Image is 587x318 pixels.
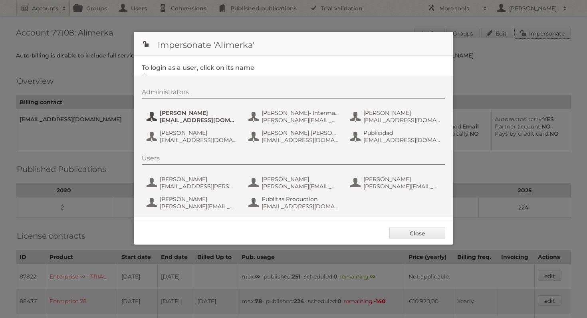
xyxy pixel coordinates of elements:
[146,109,240,124] button: [PERSON_NAME] [EMAIL_ADDRESS][DOMAIN_NAME]
[363,109,441,117] span: [PERSON_NAME]
[160,117,237,124] span: [EMAIL_ADDRESS][DOMAIN_NAME]
[262,136,339,144] span: [EMAIL_ADDRESS][DOMAIN_NAME]
[389,227,445,239] a: Close
[349,128,443,144] button: Publicidad [EMAIL_ADDRESS][DOMAIN_NAME]
[262,176,339,183] span: [PERSON_NAME]
[262,203,339,210] span: [EMAIL_ADDRESS][DOMAIN_NAME]
[262,109,339,117] span: [PERSON_NAME]- Intermark
[248,175,341,191] button: [PERSON_NAME] [PERSON_NAME][EMAIL_ADDRESS][PERSON_NAME][DOMAIN_NAME]
[363,176,441,183] span: [PERSON_NAME]
[134,32,453,56] h1: Impersonate 'Alimerka'
[363,183,441,190] span: [PERSON_NAME][EMAIL_ADDRESS][DOMAIN_NAME]
[160,136,237,144] span: [EMAIL_ADDRESS][DOMAIN_NAME]
[160,129,237,136] span: [PERSON_NAME]
[160,183,237,190] span: [EMAIL_ADDRESS][PERSON_NAME][DOMAIN_NAME]
[248,195,341,211] button: Publitas Production [EMAIL_ADDRESS][DOMAIN_NAME]
[160,109,237,117] span: [PERSON_NAME]
[146,128,240,144] button: [PERSON_NAME] [EMAIL_ADDRESS][DOMAIN_NAME]
[146,195,240,211] button: [PERSON_NAME] [PERSON_NAME][EMAIL_ADDRESS][DOMAIN_NAME]
[160,203,237,210] span: [PERSON_NAME][EMAIL_ADDRESS][DOMAIN_NAME]
[363,136,441,144] span: [EMAIL_ADDRESS][DOMAIN_NAME]
[262,129,339,136] span: [PERSON_NAME] [PERSON_NAME]
[160,176,237,183] span: [PERSON_NAME]
[142,154,445,165] div: Users
[363,117,441,124] span: [EMAIL_ADDRESS][DOMAIN_NAME]
[349,109,443,124] button: [PERSON_NAME] [EMAIL_ADDRESS][DOMAIN_NAME]
[146,175,240,191] button: [PERSON_NAME] [EMAIL_ADDRESS][PERSON_NAME][DOMAIN_NAME]
[142,88,445,99] div: Administrators
[262,183,339,190] span: [PERSON_NAME][EMAIL_ADDRESS][PERSON_NAME][DOMAIN_NAME]
[248,109,341,124] button: [PERSON_NAME]- Intermark [PERSON_NAME][EMAIL_ADDRESS][PERSON_NAME][PERSON_NAME][DOMAIN_NAME]
[349,175,443,191] button: [PERSON_NAME] [PERSON_NAME][EMAIL_ADDRESS][DOMAIN_NAME]
[262,117,339,124] span: [PERSON_NAME][EMAIL_ADDRESS][PERSON_NAME][PERSON_NAME][DOMAIN_NAME]
[160,196,237,203] span: [PERSON_NAME]
[262,196,339,203] span: Publitas Production
[248,128,341,144] button: [PERSON_NAME] [PERSON_NAME] [EMAIL_ADDRESS][DOMAIN_NAME]
[363,129,441,136] span: Publicidad
[142,64,254,71] legend: To login as a user, click on its name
